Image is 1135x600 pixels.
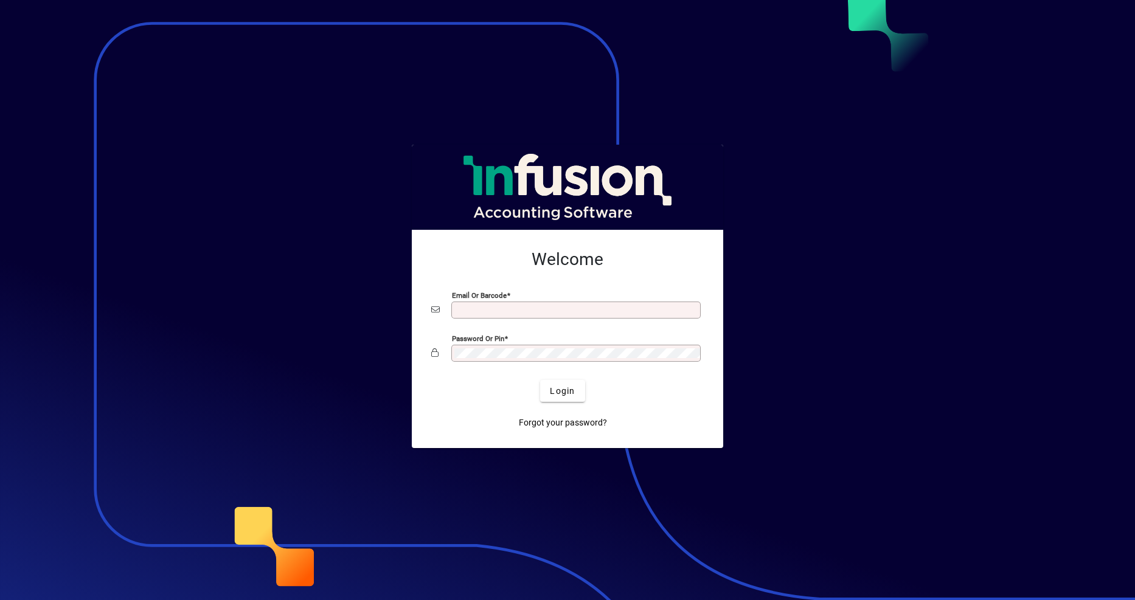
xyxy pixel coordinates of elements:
h2: Welcome [431,249,704,270]
mat-label: Email or Barcode [452,291,507,300]
span: Forgot your password? [519,416,607,429]
button: Login [540,380,585,402]
a: Forgot your password? [514,412,612,433]
mat-label: Password or Pin [452,334,504,343]
span: Login [550,385,575,398]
